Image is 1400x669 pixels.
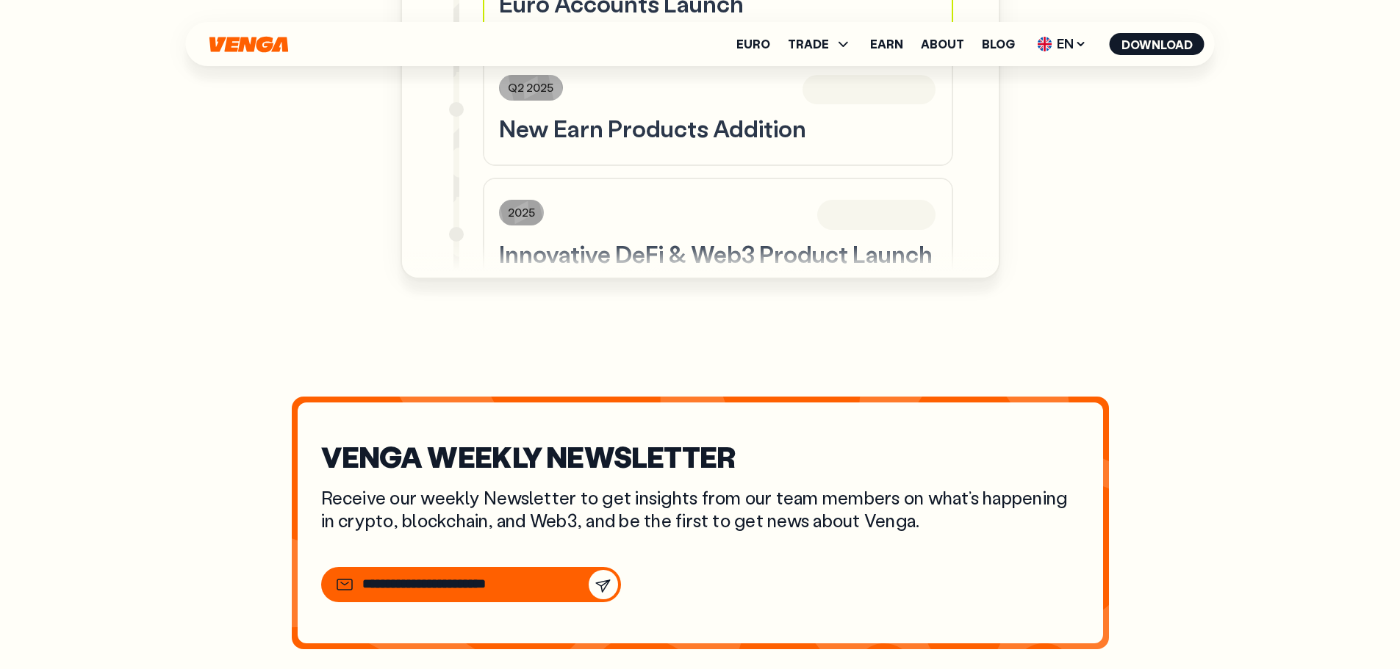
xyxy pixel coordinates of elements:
[788,35,852,53] span: TRADE
[736,38,770,50] a: Euro
[499,113,937,144] h3: New Earn Products Addition
[921,38,964,50] a: About
[321,486,1080,532] p: Receive our weekly Newsletter to get insights from our team members on what’s happening in crypto...
[982,38,1015,50] a: Blog
[1110,33,1205,55] button: Download
[499,200,545,225] div: 2025
[208,36,290,53] svg: Home
[589,570,618,599] button: Subscribe
[1038,37,1052,51] img: flag-uk
[816,198,937,231] div: Coming soon
[801,73,936,106] div: In development
[321,444,1080,469] h2: VENGA WEEKLY NEWSLETTER
[788,38,829,50] span: TRADE
[499,239,937,270] h3: Innovative DeFi & Web3 Product Launch
[1033,32,1092,56] span: EN
[499,75,563,101] div: Q2 2025
[870,38,903,50] a: Earn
